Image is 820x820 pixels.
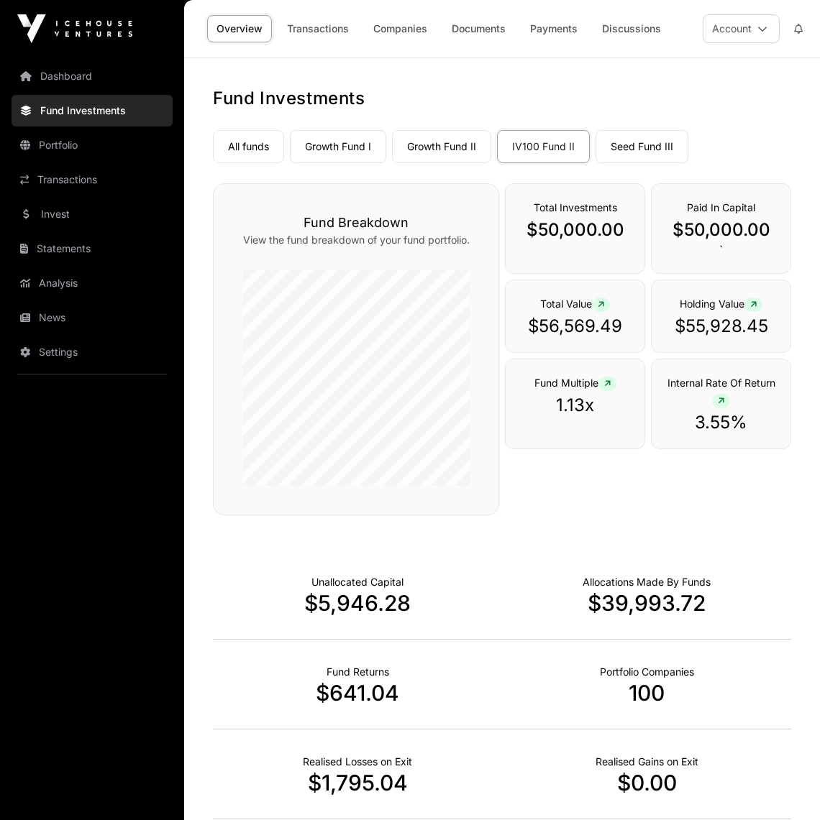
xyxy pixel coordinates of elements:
a: Companies [364,15,437,42]
p: 3.55% [666,411,776,434]
span: Total Value [540,298,610,310]
p: Net Realised on Negative Exits [303,755,412,769]
a: Transactions [12,164,173,195]
a: Dashboard [12,60,173,92]
p: Realised Returns from Funds [327,665,389,679]
span: Holding Value [680,298,762,310]
p: Cash not yet allocated [311,575,404,589]
a: Analysis [12,267,173,299]
a: Discussions [593,15,670,42]
p: $641.04 [213,680,502,706]
h1: Fund Investments [213,87,791,110]
p: $50,000.00 [666,218,776,241]
p: 1.13x [520,394,630,417]
a: IV100 Fund II [497,130,590,163]
h3: Fund Breakdown [242,213,470,233]
p: View the fund breakdown of your fund portfolio. [242,233,470,247]
a: News [12,302,173,333]
span: Paid In Capital [687,201,755,213]
span: Total Investments [534,201,617,213]
img: Icehouse Ventures Logo [17,14,132,43]
p: $56,569.49 [520,315,630,338]
p: Capital Deployed Into Companies [583,575,711,589]
p: $1,795.04 [213,770,502,796]
a: Documents [442,15,515,42]
a: Settings [12,336,173,368]
p: $50,000.00 [520,218,630,241]
a: Portfolio [12,129,173,161]
a: Overview [207,15,272,42]
p: $39,993.72 [502,590,791,616]
button: Account [703,14,780,43]
a: Growth Fund II [392,130,491,163]
p: Net Realised on Positive Exits [596,755,698,769]
p: Number of Companies Deployed Into [600,665,694,679]
a: Seed Fund III [596,130,688,163]
p: $5,946.28 [213,590,502,616]
a: Growth Fund I [290,130,386,163]
a: Transactions [278,15,358,42]
span: Internal Rate Of Return [668,377,775,406]
a: Payments [521,15,587,42]
p: $0.00 [502,770,791,796]
a: Invest [12,198,173,230]
p: 100 [502,680,791,706]
span: Fund Multiple [534,377,616,389]
a: Statements [12,233,173,264]
a: All funds [213,130,284,163]
a: Fund Investments [12,95,173,126]
iframe: Chat Widget [748,751,820,820]
p: $55,928.45 [666,315,776,338]
div: ` [651,183,791,274]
